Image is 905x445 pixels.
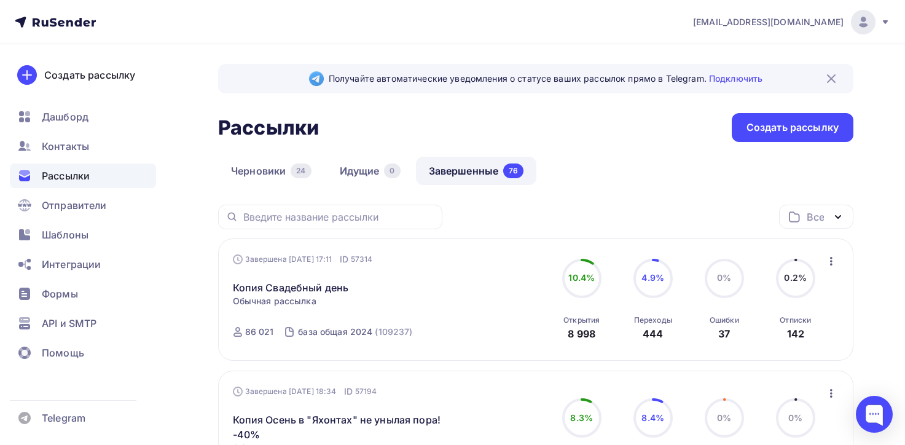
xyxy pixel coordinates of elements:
div: Завершена [DATE] 17:11 [233,253,373,266]
div: Создать рассылку [44,68,135,82]
span: Помощь [42,345,84,360]
div: Переходы [634,315,672,325]
div: (109237) [375,326,412,338]
span: Формы [42,286,78,301]
a: Контакты [10,134,156,159]
span: 8.3% [570,412,593,423]
a: Подключить [709,73,762,84]
input: Введите название рассылки [243,210,435,224]
button: Все [779,205,853,229]
img: Telegram [309,71,324,86]
span: 0% [717,412,731,423]
span: Отправители [42,198,107,213]
a: Отправители [10,193,156,218]
span: API и SMTP [42,316,96,331]
span: 8.4% [641,412,664,423]
span: ID [340,253,348,266]
div: Завершена [DATE] 18:34 [233,385,377,398]
div: 24 [291,163,311,178]
div: Отписки [780,315,811,325]
a: Шаблоны [10,222,156,247]
a: Дашборд [10,104,156,129]
span: Telegram [42,411,85,425]
span: 10.4% [568,272,595,283]
span: 57314 [351,253,373,266]
div: 76 [503,163,523,178]
div: Все [807,210,824,224]
span: Дашборд [42,109,88,124]
div: Ошибки [710,315,739,325]
span: ID [344,385,353,398]
a: Формы [10,282,156,306]
a: Черновики24 [218,157,324,185]
span: Рассылки [42,168,90,183]
a: Идущие0 [327,157,413,185]
div: 444 [643,326,663,341]
a: база общая 2024 (109237) [297,322,413,342]
div: 8 998 [568,326,595,341]
a: [EMAIL_ADDRESS][DOMAIN_NAME] [693,10,890,34]
span: 4.9% [641,272,664,283]
div: 86 021 [245,326,274,338]
span: 0% [717,272,731,283]
div: Открытия [563,315,600,325]
span: Шаблоны [42,227,88,242]
a: Рассылки [10,163,156,188]
span: 0.2% [784,272,807,283]
h2: Рассылки [218,116,319,140]
div: Создать рассылку [746,120,839,135]
span: 0% [788,412,802,423]
a: Завершенные76 [416,157,537,185]
span: Получайте автоматические уведомления о статусе ваших рассылок прямо в Telegram. [329,73,762,85]
div: 37 [718,326,730,341]
span: Обычная рассылка [233,295,316,307]
a: Копия Осень в "Яхонтах" не унылая пора! -40% [233,412,444,442]
div: 0 [384,163,400,178]
div: 142 [787,326,804,341]
span: Контакты [42,139,89,154]
span: Интеграции [42,257,101,272]
a: Копия Свадебный день [233,280,349,295]
div: база общая 2024 [298,326,372,338]
span: [EMAIL_ADDRESS][DOMAIN_NAME] [693,16,844,28]
span: 57194 [355,385,377,398]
